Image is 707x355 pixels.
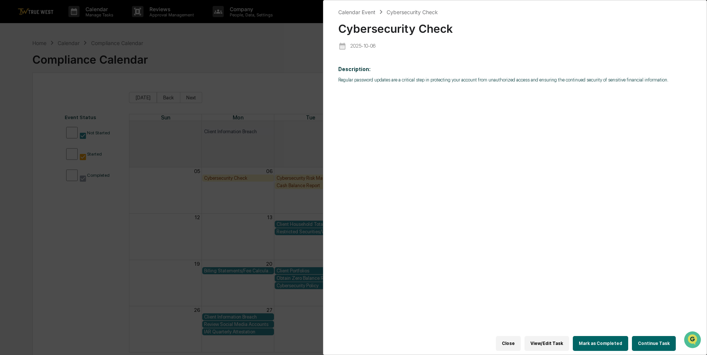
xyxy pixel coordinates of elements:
[25,64,94,70] div: We're available if you need us!
[632,336,676,351] button: Continue Task
[61,94,92,101] span: Attestations
[387,9,438,15] div: Cybersecurity Check
[683,330,703,351] iframe: Open customer support
[7,57,21,70] img: 1746055101610-c473b297-6a78-478c-a979-82029cc54cd1
[4,105,50,118] a: 🔎Data Lookup
[573,336,628,351] button: Mark as Completed
[4,91,51,104] a: 🖐️Preclearance
[7,109,13,115] div: 🔎
[126,59,135,68] button: Start new chat
[74,126,90,132] span: Pylon
[338,66,371,72] b: Description:
[524,336,569,351] button: View/Edit Task
[51,91,95,104] a: 🗄️Attestations
[338,9,375,15] div: Calendar Event
[25,57,122,64] div: Start new chat
[15,94,48,101] span: Preclearance
[338,16,692,35] div: Cybersecurity Check
[496,336,521,351] button: Close
[7,16,135,28] p: How can we help?
[52,126,90,132] a: Powered byPylon
[350,43,375,49] p: 2025-10-06
[15,108,47,115] span: Data Lookup
[54,95,60,100] div: 🗄️
[338,77,692,83] p: Regular password updates are a critical step in protecting your account from unauthorized access ...
[7,95,13,100] div: 🖐️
